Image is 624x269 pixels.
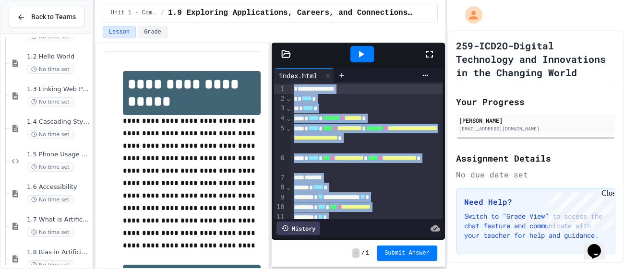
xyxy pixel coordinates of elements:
div: 2 [274,94,286,104]
span: 1.6 Accessibility [27,183,90,191]
span: 1.2 Hello World [27,53,90,61]
button: Back to Teams [9,7,84,27]
div: index.html [274,70,322,81]
iframe: chat widget [544,189,614,230]
span: / [361,249,365,257]
span: Fold line [286,124,291,132]
div: 11 [274,212,286,222]
span: No time set [27,228,74,237]
div: 4 [274,114,286,124]
span: 1.5 Phone Usage Assignment [27,151,90,159]
span: No time set [27,97,74,106]
div: [EMAIL_ADDRESS][DOMAIN_NAME] [459,125,612,132]
div: No due date set [456,169,615,180]
span: Fold line [286,183,291,191]
div: My Account [455,4,485,26]
span: No time set [27,130,74,139]
span: 1.3 Linking Web Pages [27,85,90,94]
span: Fold line [286,94,291,102]
span: Fold line [286,114,291,122]
span: 1 [366,249,369,257]
span: Back to Teams [31,12,76,22]
span: 1.9 Exploring Applications, Careers, and Connections in the Digital World [168,7,414,19]
div: 9 [274,193,286,203]
button: Grade [138,26,168,38]
h3: Need Help? [464,196,607,208]
div: 8 [274,183,286,193]
h2: Assignment Details [456,152,615,165]
div: [PERSON_NAME] [459,116,612,125]
span: 1.7 What is Artificial Intelligence (AI) [27,216,90,224]
h2: Your Progress [456,95,615,108]
span: - [352,248,360,258]
span: No time set [27,65,74,74]
button: Lesson [103,26,136,38]
button: Submit Answer [377,246,437,261]
div: index.html [274,68,334,82]
div: 5 [274,124,286,153]
h1: 259-ICD2O-Digital Technology and Innovations in the Changing World [456,39,615,79]
span: / [161,9,164,17]
div: 6 [274,153,286,173]
div: 7 [274,173,286,183]
span: No time set [27,195,74,204]
span: No time set [27,163,74,172]
div: 1 [274,84,286,94]
span: 1.8 Bias in Artificial Intelligence [27,248,90,257]
span: Submit Answer [384,249,430,257]
span: Unit 1 - Computational Thinking and Making Connections [111,9,157,17]
div: Chat with us now!Close [4,4,66,61]
span: 1.4 Cascading Style Sheets [27,118,90,126]
div: 3 [274,104,286,114]
iframe: chat widget [584,231,614,259]
div: History [276,222,320,235]
span: Fold line [286,104,291,112]
div: 10 [274,202,286,212]
p: Switch to "Grade View" to access the chat feature and communicate with your teacher for help and ... [464,211,607,240]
